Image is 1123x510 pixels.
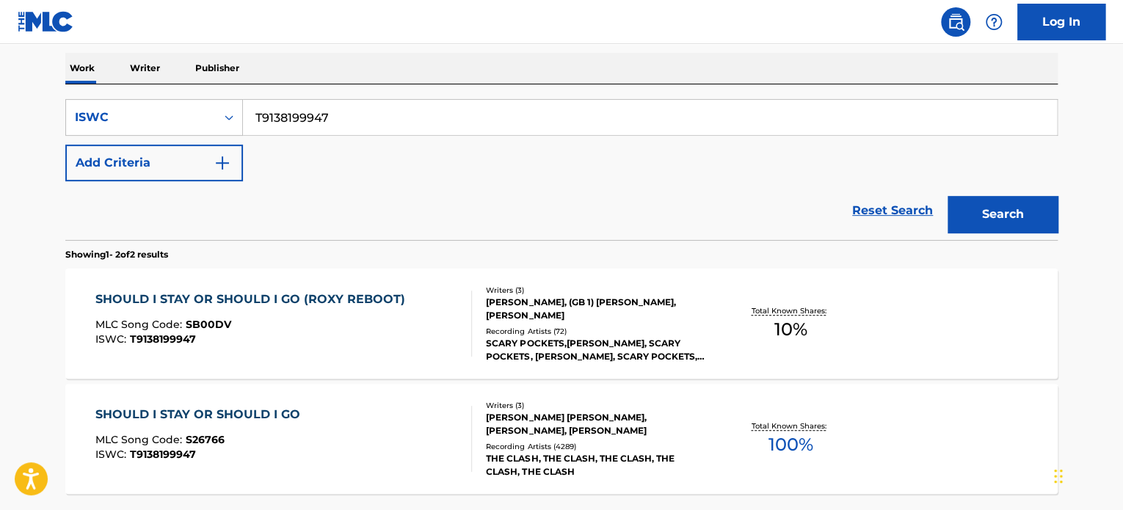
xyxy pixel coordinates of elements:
[65,269,1058,379] a: SHOULD I STAY OR SHOULD I GO (ROXY REBOOT)MLC Song Code:SB00DVISWC:T9138199947Writers (3)[PERSON_...
[130,332,196,346] span: T9138199947
[65,145,243,181] button: Add Criteria
[65,384,1058,494] a: SHOULD I STAY OR SHOULD I GOMLC Song Code:S26766ISWC:T9138199947Writers (3)[PERSON_NAME] [PERSON_...
[95,291,413,308] div: SHOULD I STAY OR SHOULD I GO (ROXY REBOOT)
[65,99,1058,240] form: Search Form
[95,406,308,423] div: SHOULD I STAY OR SHOULD I GO
[1054,454,1063,498] div: Drag
[486,296,708,322] div: [PERSON_NAME], (GB 1) [PERSON_NAME], [PERSON_NAME]
[191,53,244,84] p: Publisher
[751,305,829,316] p: Total Known Shares:
[774,316,807,343] span: 10 %
[95,332,130,346] span: ISWC :
[486,452,708,478] div: THE CLASH, THE CLASH, THE CLASH, THE CLASH, THE CLASH
[486,337,708,363] div: SCARY POCKETS,[PERSON_NAME], SCARY POCKETS, [PERSON_NAME], SCARY POCKETS,[PERSON_NAME], SCARY POC...
[65,53,99,84] p: Work
[186,318,231,331] span: SB00DV
[214,154,231,172] img: 9d2ae6d4665cec9f34b9.svg
[947,13,964,31] img: search
[486,285,708,296] div: Writers ( 3 )
[486,441,708,452] div: Recording Artists ( 4289 )
[486,326,708,337] div: Recording Artists ( 72 )
[768,431,813,458] span: 100 %
[18,11,74,32] img: MLC Logo
[65,248,168,261] p: Showing 1 - 2 of 2 results
[979,7,1008,37] div: Help
[985,13,1003,31] img: help
[751,420,829,431] p: Total Known Shares:
[948,196,1058,233] button: Search
[1050,440,1123,510] iframe: Chat Widget
[845,194,940,227] a: Reset Search
[95,433,186,446] span: MLC Song Code :
[486,400,708,411] div: Writers ( 3 )
[75,109,207,126] div: ISWC
[486,411,708,437] div: [PERSON_NAME] [PERSON_NAME], [PERSON_NAME], [PERSON_NAME]
[1017,4,1105,40] a: Log In
[130,448,196,461] span: T9138199947
[186,433,225,446] span: S26766
[941,7,970,37] a: Public Search
[126,53,164,84] p: Writer
[95,318,186,331] span: MLC Song Code :
[95,448,130,461] span: ISWC :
